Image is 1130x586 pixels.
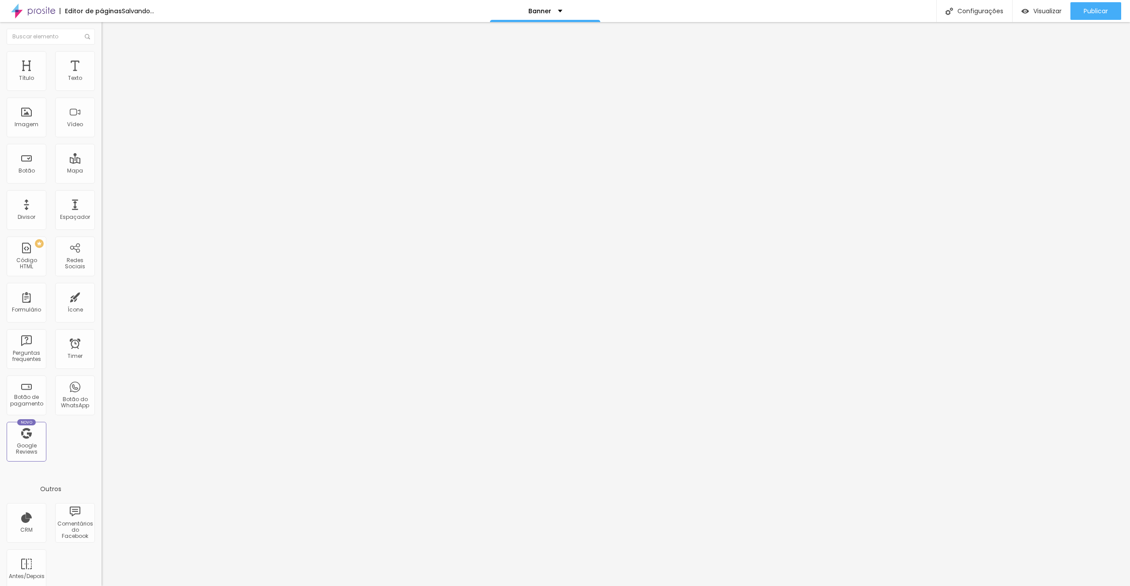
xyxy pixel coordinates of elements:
div: Novo [17,419,36,425]
p: Banner [528,8,551,14]
div: Mapa [67,168,83,174]
div: Botão [19,168,35,174]
div: Redes Sociais [57,257,92,270]
button: Publicar [1070,2,1121,20]
img: view-1.svg [1021,8,1029,15]
div: Vídeo [67,121,83,128]
div: Botão de pagamento [9,394,44,407]
div: Imagem [15,121,38,128]
div: Salvando... [122,8,154,14]
div: Título [19,75,34,81]
button: Visualizar [1013,2,1070,20]
iframe: Editor [102,22,1130,586]
div: Formulário [12,307,41,313]
div: Ícone [68,307,83,313]
div: Botão do WhatsApp [57,396,92,409]
div: Texto [68,75,82,81]
img: Icone [945,8,953,15]
div: Google Reviews [9,443,44,455]
div: Divisor [18,214,35,220]
div: Código HTML [9,257,44,270]
img: Icone [85,34,90,39]
span: Publicar [1084,8,1108,15]
div: Timer [68,353,83,359]
div: Antes/Depois [9,573,44,579]
div: Editor de páginas [60,8,122,14]
span: Visualizar [1033,8,1062,15]
input: Buscar elemento [7,29,95,45]
div: CRM [20,527,33,533]
div: Comentários do Facebook [57,521,92,540]
div: Perguntas frequentes [9,350,44,363]
div: Espaçador [60,214,90,220]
